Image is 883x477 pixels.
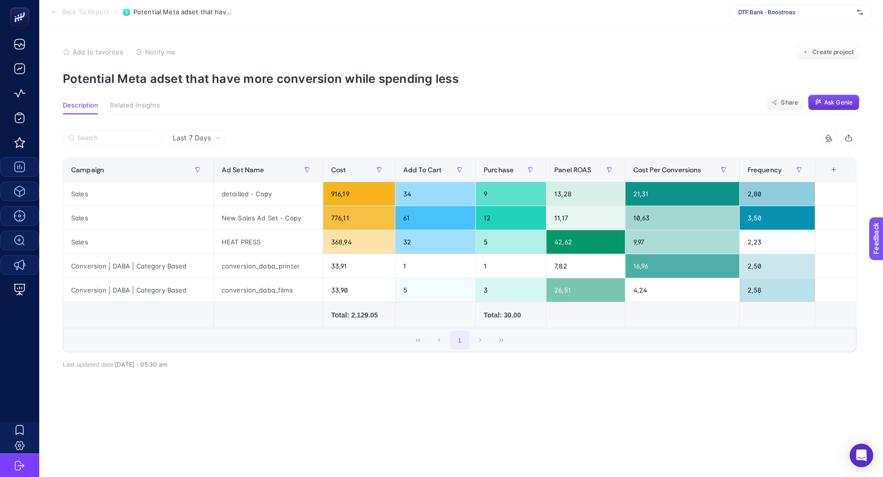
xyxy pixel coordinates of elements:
[115,361,167,368] span: [DATE]・05:30 am
[450,331,469,349] button: 1
[214,206,323,230] div: New Sales Ad Set - Copy
[812,48,854,56] span: Create project
[546,182,625,206] div: 13,28
[63,278,213,302] div: Conversion | DABA | Category Based
[110,102,160,114] button: Related Insights
[546,278,625,302] div: 26,51
[331,310,387,320] div: Total: 2.129.05
[395,254,475,278] div: 1
[476,254,546,278] div: 1
[484,166,514,174] span: Purchase
[63,230,213,254] div: Sales
[331,166,346,174] span: Cost
[63,182,213,206] div: Sales
[115,8,117,16] span: /
[748,166,782,174] span: Frequency
[63,102,98,109] span: Description
[857,7,863,17] img: svg%3e
[476,182,546,206] div: 9
[323,206,395,230] div: 776,11
[403,166,442,174] span: Add To Cart
[850,444,873,467] div: Open Intercom Messenger
[823,166,831,187] div: 8 items selected
[323,182,395,206] div: 916,19
[135,48,176,56] button: Notify me
[740,230,815,254] div: 2,23
[476,230,546,254] div: 5
[554,166,591,174] span: Panel ROAS
[63,48,123,56] button: Add to favorites
[625,278,739,302] div: 4,24
[740,254,815,278] div: 2,50
[214,278,323,302] div: conversion_daba_films
[71,166,104,174] span: Campaign
[63,102,98,114] button: Description
[781,99,798,106] span: Share
[395,278,475,302] div: 5
[546,254,625,278] div: 7,82
[738,8,853,16] span: DTF Bank - Boostroas
[766,95,804,110] button: Share
[323,278,395,302] div: 33,90
[63,206,213,230] div: Sales
[110,102,160,109] span: Related Insights
[625,182,739,206] div: 21,31
[546,230,625,254] div: 42,62
[395,230,475,254] div: 32
[740,182,815,206] div: 2,80
[63,72,859,86] p: Potential Meta adset that have more conversion while spending less
[214,182,323,206] div: detailled - Copy
[484,310,538,320] div: Total: 30.00
[222,166,264,174] span: Ad Set Name
[395,206,475,230] div: 61
[633,166,701,174] span: Cost Per Conversions
[546,206,625,230] div: 11,17
[323,254,395,278] div: 33,91
[6,3,37,11] span: Feedback
[824,99,853,106] span: Ask Genie
[825,166,843,174] div: +
[62,8,109,16] span: Back To Report
[740,278,815,302] div: 2,58
[797,44,859,60] button: Create project
[808,95,859,110] button: Ask Genie
[323,230,395,254] div: 368,94
[214,230,323,254] div: HEAT PRESS
[73,48,123,56] span: Add to favorites
[476,278,546,302] div: 3
[63,146,857,368] div: Last 7 Days
[173,133,211,143] span: Last 7 Days
[476,206,546,230] div: 12
[63,361,115,368] span: Last updated date:
[145,48,176,56] span: Notify me
[625,206,739,230] div: 10,63
[395,182,475,206] div: 34
[133,8,232,16] span: Potential Meta adset that have more conversion while spending less
[214,254,323,278] div: conversion_daba_printer
[63,254,213,278] div: Conversion | DABA | Category Based
[625,230,739,254] div: 9,97
[78,134,155,142] input: Search
[625,254,739,278] div: 16,96
[740,206,815,230] div: 3,50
